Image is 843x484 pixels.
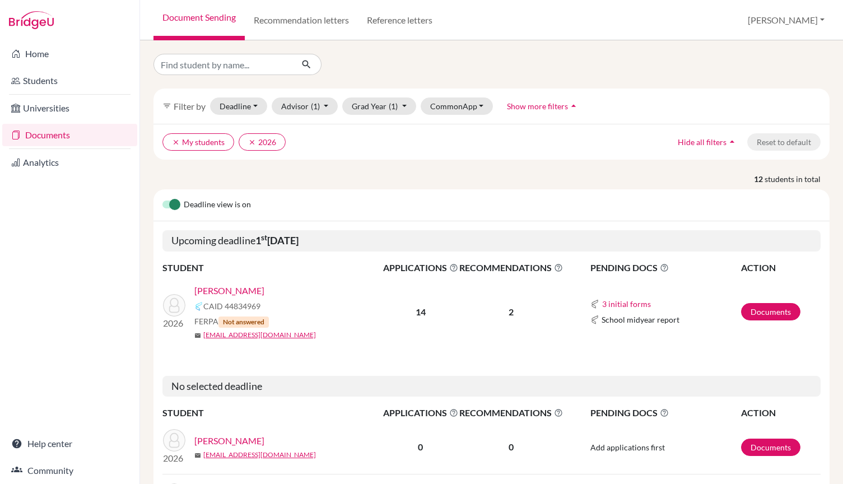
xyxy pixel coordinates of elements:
span: (1) [389,101,398,111]
span: Filter by [174,101,206,111]
button: 3 initial forms [602,297,651,310]
button: Deadline [210,97,267,115]
span: CAID 44834969 [203,300,260,312]
span: PENDING DOCS [590,261,740,274]
span: FERPA [194,315,269,328]
i: clear [248,138,256,146]
span: School midyear report [602,314,679,325]
a: Documents [741,303,800,320]
span: Add applications first [590,443,665,452]
button: Grad Year(1) [342,97,416,115]
button: Reset to default [747,133,821,151]
a: [PERSON_NAME] [194,434,264,448]
span: APPLICATIONS [383,406,458,420]
button: Show more filtersarrow_drop_up [497,97,589,115]
button: clearMy students [162,133,234,151]
button: Advisor(1) [272,97,338,115]
a: [EMAIL_ADDRESS][DOMAIN_NAME] [203,450,316,460]
span: Show more filters [507,101,568,111]
img: Common App logo [590,300,599,309]
button: Hide all filtersarrow_drop_up [668,133,747,151]
i: clear [172,138,180,146]
span: Deadline view is on [184,198,251,212]
a: Documents [741,439,800,456]
img: Bridge-U [9,11,54,29]
p: 2026 [163,317,185,330]
i: filter_list [162,101,171,110]
a: Students [2,69,137,92]
span: Hide all filters [678,137,726,147]
p: 2 [459,305,563,319]
th: ACTION [740,406,821,420]
span: mail [194,332,201,339]
a: Help center [2,432,137,455]
a: Community [2,459,137,482]
th: ACTION [740,260,821,275]
img: Daffey, Anderson [163,429,185,452]
span: (1) [311,101,320,111]
span: RECOMMENDATIONS [459,261,563,274]
h5: Upcoming deadline [162,230,821,252]
i: arrow_drop_up [568,100,579,111]
a: Analytics [2,151,137,174]
button: clear2026 [239,133,286,151]
button: CommonApp [421,97,493,115]
b: 14 [416,306,426,317]
p: 0 [459,440,563,454]
span: PENDING DOCS [590,406,740,420]
i: arrow_drop_up [726,136,738,147]
a: [PERSON_NAME] [194,284,264,297]
p: 2026 [163,452,185,465]
h5: No selected deadline [162,376,821,397]
a: [EMAIL_ADDRESS][DOMAIN_NAME] [203,330,316,340]
span: Not answered [218,317,269,328]
sup: st [261,233,267,242]
img: Tzvetkov, Luka [163,294,185,317]
img: Common App logo [194,302,203,311]
a: Home [2,43,137,65]
th: STUDENT [162,406,383,420]
span: RECOMMENDATIONS [459,406,563,420]
input: Find student by name... [153,54,292,75]
span: APPLICATIONS [383,261,458,274]
span: mail [194,452,201,459]
img: Common App logo [590,315,599,324]
b: 1 [DATE] [255,234,299,246]
button: [PERSON_NAME] [743,10,830,31]
th: STUDENT [162,260,383,275]
span: students in total [765,173,830,185]
a: Documents [2,124,137,146]
strong: 12 [754,173,765,185]
a: Universities [2,97,137,119]
b: 0 [418,441,423,452]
